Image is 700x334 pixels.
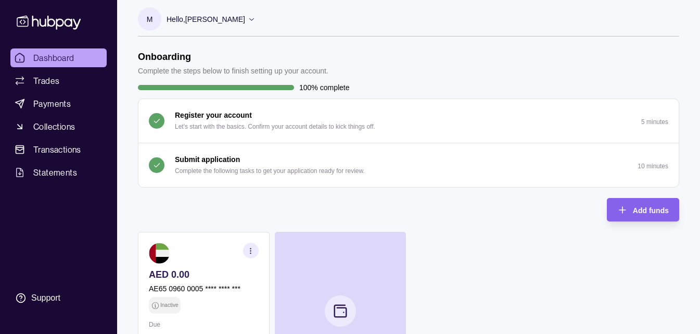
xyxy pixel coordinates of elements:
[175,121,375,132] p: Let's start with the basics. Confirm your account details to kick things off.
[175,165,365,177] p: Complete the following tasks to get your application ready for review.
[10,94,107,113] a: Payments
[10,163,107,182] a: Statements
[160,300,178,311] p: Inactive
[167,14,245,25] p: Hello, [PERSON_NAME]
[138,143,679,187] button: Submit application Complete the following tasks to get your application ready for review.10 minutes
[641,118,668,126] p: 5 minutes
[149,269,259,280] p: AED 0.00
[149,243,170,264] img: ae
[33,143,81,156] span: Transactions
[633,206,669,215] span: Add funds
[31,292,60,304] div: Support
[10,48,107,67] a: Dashboard
[607,198,679,221] button: Add funds
[138,65,328,77] p: Complete the steps below to finish setting up your account.
[33,120,75,133] span: Collections
[147,14,153,25] p: M
[10,71,107,90] a: Trades
[638,163,668,170] p: 10 minutes
[33,166,77,179] span: Statements
[33,52,74,64] span: Dashboard
[10,287,107,309] a: Support
[10,117,107,136] a: Collections
[10,140,107,159] a: Transactions
[33,75,59,87] span: Trades
[175,154,240,165] p: Submit application
[149,319,259,330] p: Due
[138,99,679,143] button: Register your account Let's start with the basics. Confirm your account details to kick things of...
[299,82,350,93] p: 100% complete
[33,97,71,110] span: Payments
[175,109,252,121] p: Register your account
[138,51,328,63] h1: Onboarding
